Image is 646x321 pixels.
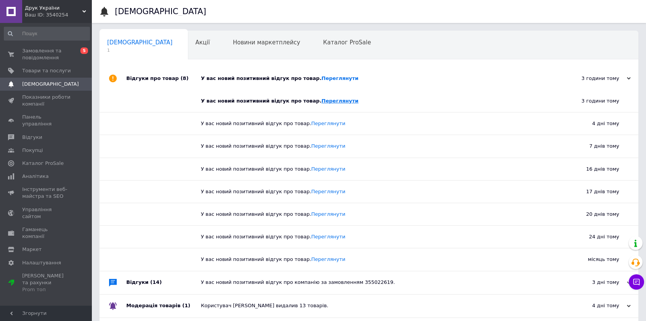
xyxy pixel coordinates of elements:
[321,75,359,81] a: Переглянути
[107,47,173,53] span: 1
[25,5,82,11] span: Друк України
[554,75,631,82] div: 3 години тому
[311,189,345,194] a: Переглянути
[201,211,543,218] div: У вас новий позитивний відгук про товар.
[115,7,206,16] h1: [DEMOGRAPHIC_DATA]
[201,75,554,82] div: У вас новий позитивний відгук про товар.
[22,259,61,266] span: Налаштування
[25,11,92,18] div: Ваш ID: 3540254
[543,203,638,225] div: 20 днів тому
[201,233,543,240] div: У вас новий позитивний відгук про товар.
[22,186,71,200] span: Інструменти веб-майстра та SEO
[181,75,189,81] span: (8)
[543,158,638,180] div: 16 днів тому
[196,39,210,46] span: Акції
[126,67,201,90] div: Відгуки про товар
[182,303,190,308] span: (1)
[201,98,543,104] div: У вас новий позитивний відгук про товар.
[22,147,43,154] span: Покупці
[22,272,71,293] span: [PERSON_NAME] та рахунки
[22,226,71,240] span: Гаманець компанії
[22,81,79,88] span: [DEMOGRAPHIC_DATA]
[311,121,345,126] a: Переглянути
[80,47,88,54] span: 5
[311,234,345,240] a: Переглянути
[22,94,71,108] span: Показники роботи компанії
[321,98,359,104] a: Переглянути
[629,274,644,290] button: Чат з покупцем
[126,271,201,294] div: Відгуки
[311,143,345,149] a: Переглянути
[22,114,71,127] span: Панель управління
[150,279,162,285] span: (14)
[201,143,543,150] div: У вас новий позитивний відгук про товар.
[126,295,201,318] div: Модерація товарів
[554,279,631,286] div: 3 дні тому
[554,302,631,309] div: 4 дні тому
[107,39,173,46] span: [DEMOGRAPHIC_DATA]
[311,211,345,217] a: Переглянути
[543,248,638,270] div: місяць тому
[22,47,71,61] span: Замовлення та повідомлення
[22,67,71,74] span: Товари та послуги
[233,39,300,46] span: Новини маркетплейсу
[22,246,42,253] span: Маркет
[543,112,638,135] div: 4 дні тому
[323,39,371,46] span: Каталог ProSale
[4,27,90,41] input: Пошук
[201,188,543,195] div: У вас новий позитивний відгук про товар.
[201,302,554,309] div: Користувач [PERSON_NAME] видалив 13 товарів.
[201,256,543,263] div: У вас новий позитивний відгук про товар.
[543,90,638,112] div: 3 години тому
[543,181,638,203] div: 17 днів тому
[201,166,543,173] div: У вас новий позитивний відгук про товар.
[543,135,638,157] div: 7 днів тому
[22,173,49,180] span: Аналітика
[311,166,345,172] a: Переглянути
[22,134,42,141] span: Відгуки
[22,286,71,293] div: Prom топ
[201,279,554,286] div: У вас новий позитивний відгук про компанію за замовленням 355022619.
[201,120,543,127] div: У вас новий позитивний відгук про товар.
[22,206,71,220] span: Управління сайтом
[543,226,638,248] div: 24 дні тому
[311,256,345,262] a: Переглянути
[22,160,64,167] span: Каталог ProSale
